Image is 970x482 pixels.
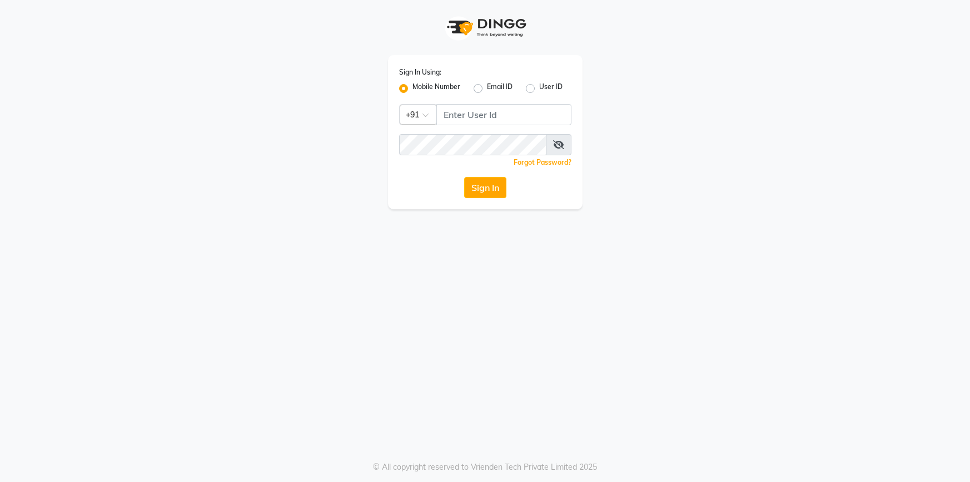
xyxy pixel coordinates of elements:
[436,104,571,125] input: Username
[464,177,506,198] button: Sign In
[441,11,530,44] img: logo1.svg
[487,82,513,95] label: Email ID
[399,134,546,155] input: Username
[514,158,571,166] a: Forgot Password?
[539,82,563,95] label: User ID
[412,82,460,95] label: Mobile Number
[399,67,441,77] label: Sign In Using:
